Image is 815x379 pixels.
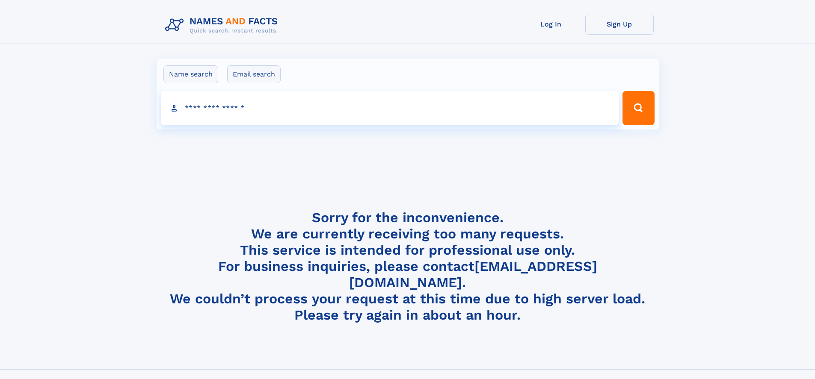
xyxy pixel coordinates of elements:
[162,209,654,323] h4: Sorry for the inconvenience. We are currently receiving too many requests. This service is intend...
[517,14,585,35] a: Log In
[162,14,285,37] img: Logo Names and Facts
[163,65,218,83] label: Name search
[161,91,619,125] input: search input
[349,258,597,291] a: [EMAIL_ADDRESS][DOMAIN_NAME]
[585,14,654,35] a: Sign Up
[227,65,281,83] label: Email search
[622,91,654,125] button: Search Button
